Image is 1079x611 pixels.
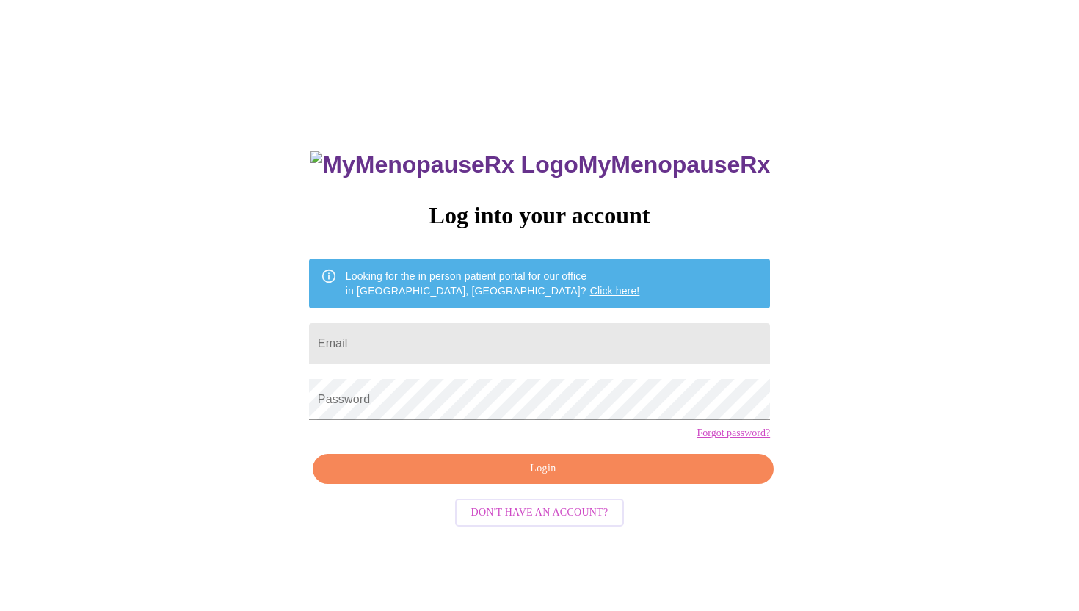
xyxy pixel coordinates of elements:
button: Login [313,454,774,484]
h3: MyMenopauseRx [310,151,770,178]
img: MyMenopauseRx Logo [310,151,578,178]
h3: Log into your account [309,202,770,229]
span: Don't have an account? [471,504,608,522]
button: Don't have an account? [455,499,625,527]
div: Looking for the in person patient portal for our office in [GEOGRAPHIC_DATA], [GEOGRAPHIC_DATA]? [346,263,640,304]
span: Login [330,460,757,478]
a: Click here! [590,285,640,297]
a: Forgot password? [697,427,770,439]
a: Don't have an account? [451,505,628,518]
